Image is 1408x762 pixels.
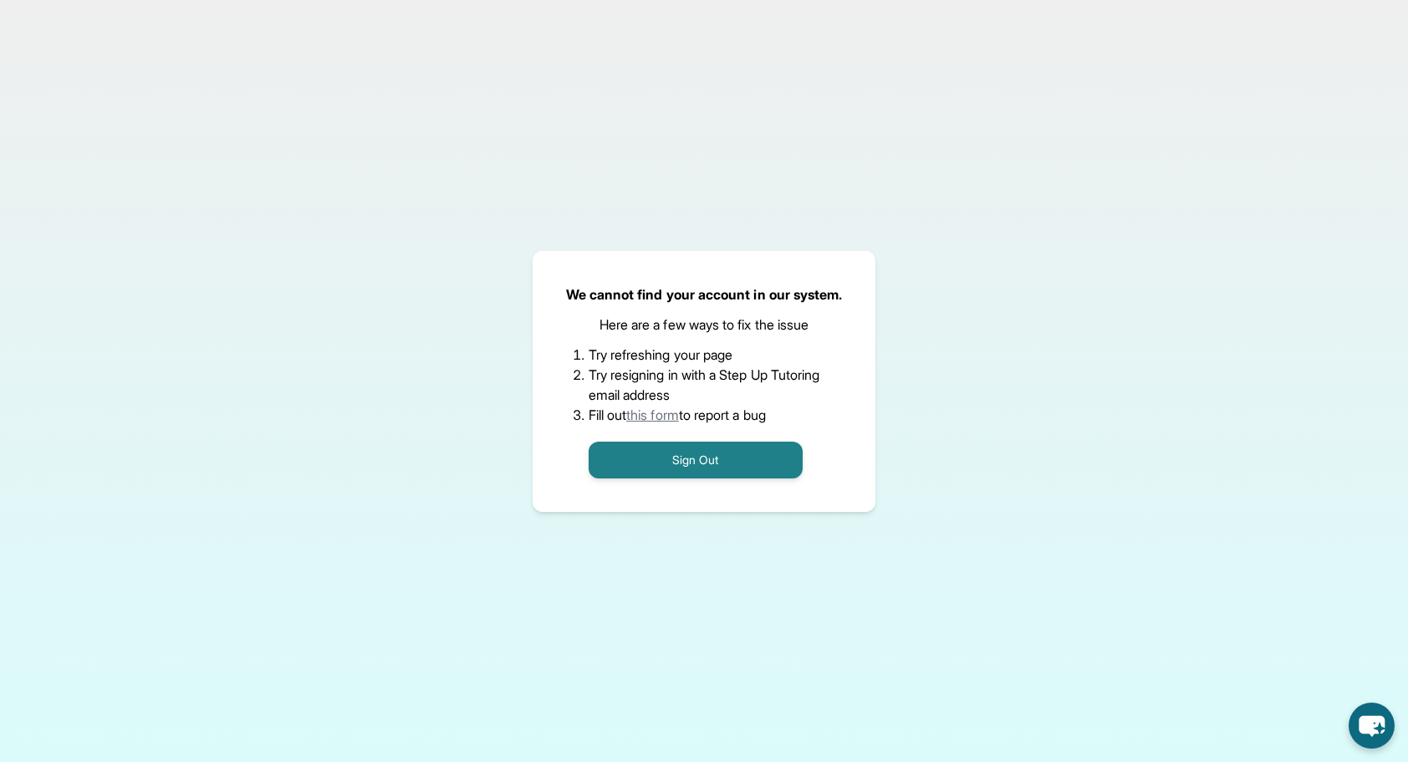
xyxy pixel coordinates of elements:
[626,407,679,423] a: this form
[566,284,843,304] p: We cannot find your account in our system.
[589,405,820,425] li: Fill out to report a bug
[1349,703,1395,749] button: chat-button
[599,315,809,335] p: Here are a few ways to fix the issue
[589,442,803,478] button: Sign Out
[589,365,820,405] li: Try resigning in with a Step Up Tutoring email address
[589,345,820,365] li: Try refreshing your page
[589,451,803,468] a: Sign Out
